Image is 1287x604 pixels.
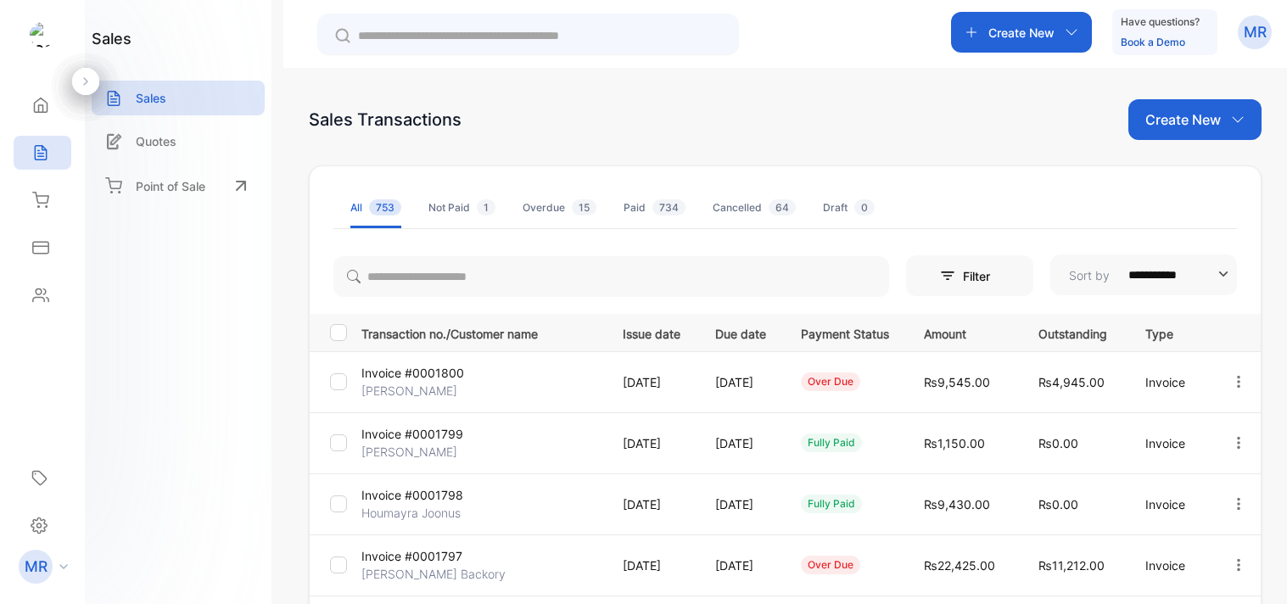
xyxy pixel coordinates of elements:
span: ₨1,150.00 [924,436,985,450]
div: fully paid [801,433,862,452]
h1: sales [92,27,131,50]
div: Not Paid [428,200,495,215]
div: fully paid [801,495,862,513]
div: Paid [624,200,685,215]
p: Point of Sale [136,177,205,195]
img: logo [30,22,55,48]
p: Create New [1145,109,1221,130]
p: Invoice #0001798 [361,486,463,504]
p: Outstanding [1038,322,1111,343]
iframe: LiveChat chat widget [1216,533,1287,604]
a: Sales [92,81,265,115]
p: Amount [924,322,1004,343]
span: 734 [652,199,685,215]
p: Payment Status [801,322,889,343]
p: Filter [963,267,1000,285]
span: ₨11,212.00 [1038,558,1105,573]
div: Draft [823,200,875,215]
p: Due date [715,322,766,343]
p: Invoice #0001799 [361,425,463,443]
p: [PERSON_NAME] [361,443,457,461]
a: Quotes [92,124,265,159]
span: 0 [854,199,875,215]
a: Book a Demo [1121,36,1185,48]
p: [DATE] [623,373,680,391]
p: Invoice [1145,434,1195,452]
div: Cancelled [713,200,796,215]
p: [PERSON_NAME] [361,382,457,400]
p: Invoice [1145,373,1195,391]
a: Point of Sale [92,167,265,204]
p: Invoice [1145,556,1195,574]
p: [DATE] [715,373,766,391]
button: Filter [906,255,1033,296]
p: [DATE] [623,434,680,452]
button: Sort by [1050,254,1237,295]
p: [DATE] [715,434,766,452]
p: MR [1244,21,1267,43]
p: Issue date [623,322,680,343]
p: Houmayra Joonus [361,504,461,522]
p: [PERSON_NAME] Backory [361,565,506,583]
p: Create New [988,24,1055,42]
span: ₨22,425.00 [924,558,995,573]
span: 753 [369,199,401,215]
p: [DATE] [715,556,766,574]
span: ₨0.00 [1038,497,1078,512]
span: ₨9,545.00 [924,375,990,389]
p: Invoice #0001800 [361,364,464,382]
span: ₨9,430.00 [924,497,990,512]
p: Sales [136,89,166,107]
div: Overdue [523,200,596,215]
div: All [350,200,401,215]
p: MR [25,556,48,578]
span: ₨4,945.00 [1038,375,1105,389]
p: Transaction no./Customer name [361,322,602,343]
button: Create New [951,12,1092,53]
span: 64 [769,199,796,215]
div: over due [801,556,860,574]
span: ₨0.00 [1038,436,1078,450]
span: 15 [572,199,596,215]
p: [DATE] [623,495,680,513]
p: Invoice #0001797 [361,547,462,565]
p: Have questions? [1121,14,1200,31]
div: over due [801,372,860,391]
button: Create New [1128,99,1262,140]
p: Invoice [1145,495,1195,513]
div: Sales Transactions [309,107,462,132]
p: [DATE] [623,556,680,574]
p: Sort by [1069,266,1110,284]
p: Quotes [136,132,176,150]
span: 1 [477,199,495,215]
p: Type [1145,322,1195,343]
p: [DATE] [715,495,766,513]
button: MR [1238,12,1272,53]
